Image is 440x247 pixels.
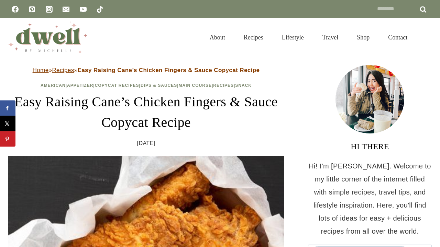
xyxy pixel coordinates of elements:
nav: Primary Navigation [200,25,417,49]
a: Contact [379,25,417,49]
a: Recipes [234,25,273,49]
a: Recipes [52,67,74,73]
span: | | | | | | [41,83,252,88]
a: Dips & Sauces [141,83,177,88]
a: YouTube [76,2,90,16]
a: Email [59,2,73,16]
a: TikTok [93,2,107,16]
a: Home [33,67,49,73]
a: Travel [313,25,348,49]
a: American [41,83,66,88]
a: Lifestyle [273,25,313,49]
img: DWELL by michelle [8,22,87,53]
a: Snack [235,83,252,88]
a: About [200,25,234,49]
a: Shop [348,25,379,49]
a: Main Course [179,83,212,88]
h1: Easy Raising Cane’s Chicken Fingers & Sauce Copycat Recipe [8,92,284,133]
button: View Search Form [420,32,432,43]
a: Facebook [8,2,22,16]
a: Instagram [42,2,56,16]
a: Pinterest [25,2,39,16]
strong: Easy Raising Cane’s Chicken Fingers & Sauce Copycat Recipe [77,67,260,73]
p: Hi! I'm [PERSON_NAME]. Welcome to my little corner of the internet filled with simple recipes, tr... [308,160,432,238]
a: Copycat Recipes [95,83,139,88]
a: Appetizer [67,83,93,88]
time: [DATE] [137,138,155,149]
span: » » [33,67,260,73]
a: Recipes [213,83,234,88]
h3: HI THERE [308,140,432,153]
